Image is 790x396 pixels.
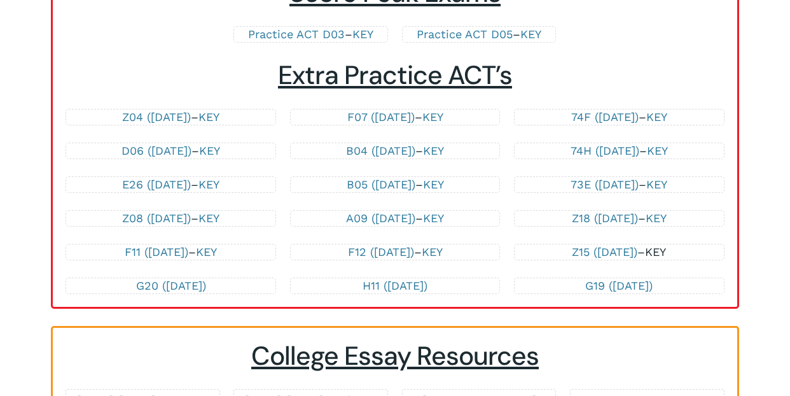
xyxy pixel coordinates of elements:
a: F11 ([DATE]) [125,245,188,258]
a: KEY [423,144,444,157]
p: – [303,110,487,125]
span: College Essay Resources [251,339,539,373]
a: F07 ([DATE]) [347,110,415,124]
p: – [527,143,711,159]
p: – [527,244,711,260]
a: KEY [647,144,668,157]
p: – [527,110,711,125]
a: KEY [422,245,443,258]
a: Z04 ([DATE]) [122,110,191,124]
a: KEY [646,178,667,191]
p: – [79,143,263,159]
p: – [415,27,543,42]
a: 74H ([DATE]) [571,144,639,157]
a: B05 ([DATE]) [347,178,415,191]
a: F12 ([DATE]) [348,245,414,258]
a: 73E ([DATE]) [571,178,639,191]
p: – [527,211,711,226]
a: Z08 ([DATE]) [122,211,191,225]
a: KEY [198,110,219,124]
a: KEY [198,211,219,225]
iframe: Chatbot [706,312,772,378]
a: H11 ([DATE]) [363,279,427,292]
a: A09 ([DATE]) [346,211,415,225]
a: 74F ([DATE]) [571,110,639,124]
a: KEY [423,178,444,191]
a: KEY [645,245,666,258]
a: KEY [352,27,373,41]
a: Z15 ([DATE]) [572,245,637,258]
a: B04 ([DATE]) [346,144,415,157]
a: Practice ACT D03 [248,27,345,41]
a: G19 ([DATE]) [585,279,653,292]
a: G20 ([DATE]) [136,279,206,292]
a: KEY [196,245,217,258]
a: Z18 ([DATE]) [572,211,638,225]
a: KEY [646,110,667,124]
p: – [303,211,487,226]
p: – [79,211,263,226]
span: Extra Practice ACT’s [278,59,512,92]
a: Practice ACT D05 [417,27,513,41]
a: KEY [423,211,444,225]
p: – [79,177,263,192]
p: – [303,244,487,260]
p: – [527,177,711,192]
a: E26 ([DATE]) [122,178,191,191]
p: – [79,244,263,260]
a: KEY [422,110,443,124]
p: – [247,27,375,42]
a: KEY [646,211,667,225]
a: KEY [198,178,219,191]
a: KEY [199,144,220,157]
a: D06 ([DATE]) [121,144,191,157]
p: – [303,177,487,192]
p: – [303,143,487,159]
p: – [79,110,263,125]
a: KEY [520,27,541,41]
